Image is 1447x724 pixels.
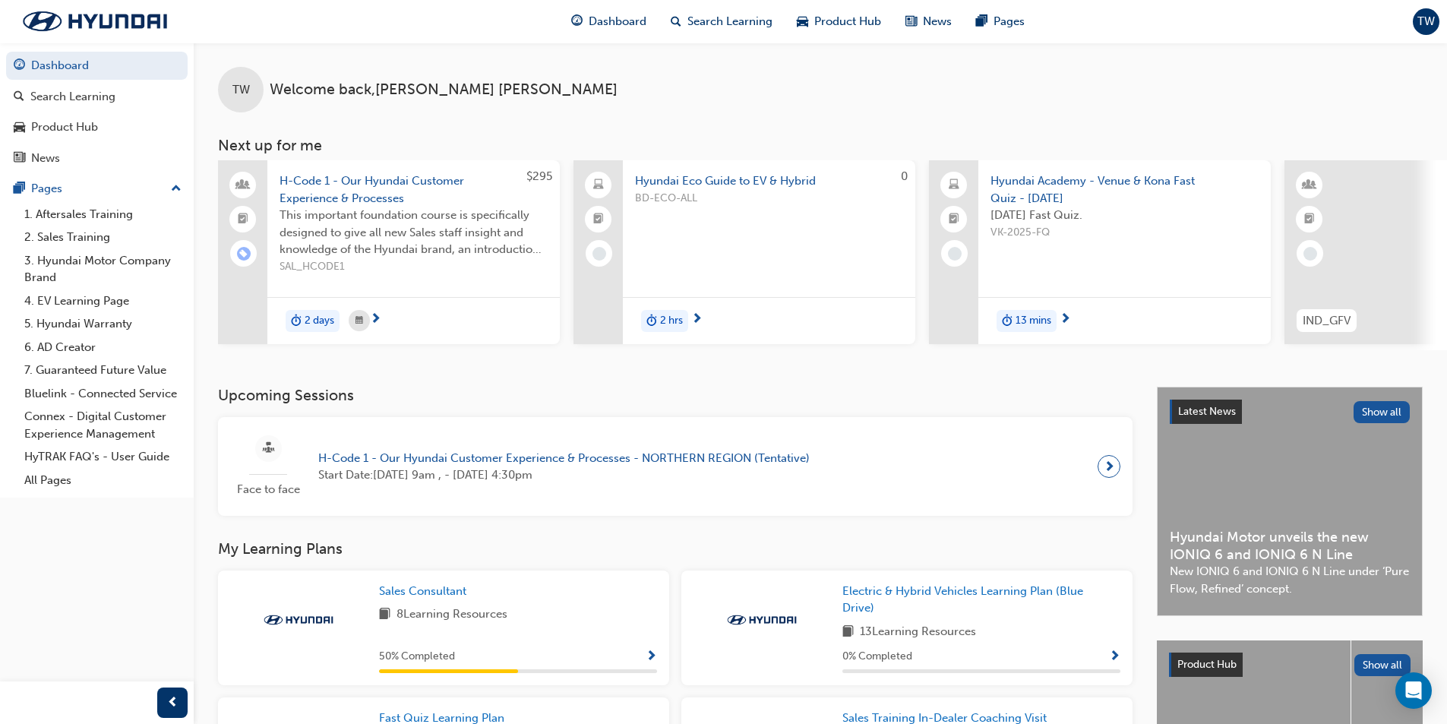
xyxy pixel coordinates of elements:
span: booktick-icon [593,210,604,229]
a: News [6,144,188,172]
h3: Upcoming Sessions [218,387,1133,404]
a: Latest NewsShow allHyundai Motor unveils the new IONIQ 6 and IONIQ 6 N LineNew IONIQ 6 and IONIQ ... [1157,387,1423,616]
span: H-Code 1 - Our Hyundai Customer Experience & Processes [280,172,548,207]
span: H-Code 1 - Our Hyundai Customer Experience & Processes - NORTHERN REGION (Tentative) [318,450,810,467]
span: TW [232,81,250,99]
span: news-icon [14,152,25,166]
a: $295H-Code 1 - Our Hyundai Customer Experience & ProcessesThis important foundation course is spe... [218,160,560,344]
a: 1. Aftersales Training [18,203,188,226]
span: next-icon [691,313,703,327]
span: Product Hub [814,13,881,30]
button: Show Progress [646,647,657,666]
span: car-icon [797,12,808,31]
button: TW [1413,8,1439,35]
span: duration-icon [646,311,657,331]
span: learningRecordVerb_NONE-icon [948,247,962,261]
h3: Next up for me [194,137,1447,154]
span: Pages [994,13,1025,30]
span: next-icon [1060,313,1071,327]
span: 50 % Completed [379,648,455,666]
span: 13 Learning Resources [860,623,976,642]
a: 4. EV Learning Page [18,289,188,313]
div: Open Intercom Messenger [1395,672,1432,709]
div: Pages [31,180,62,198]
span: 2 hrs [660,312,683,330]
span: IND_GFV [1303,312,1351,330]
span: book-icon [842,623,854,642]
span: next-icon [1104,456,1115,477]
button: DashboardSearch LearningProduct HubNews [6,49,188,175]
img: Trak [8,5,182,37]
a: 2. Sales Training [18,226,188,249]
span: VK-2025-FQ [990,224,1259,242]
a: car-iconProduct Hub [785,6,893,37]
a: pages-iconPages [964,6,1037,37]
span: Search Learning [687,13,772,30]
span: Electric & Hybrid Vehicles Learning Plan (Blue Drive) [842,584,1083,615]
span: booktick-icon [1304,210,1315,229]
a: Sales Consultant [379,583,472,600]
span: prev-icon [167,694,179,713]
span: Dashboard [589,13,646,30]
button: Show all [1354,654,1411,676]
a: Product Hub [6,113,188,141]
a: Connex - Digital Customer Experience Management [18,405,188,445]
a: All Pages [18,469,188,492]
span: 13 mins [1016,312,1051,330]
span: search-icon [14,90,24,104]
span: laptop-icon [949,175,959,195]
div: News [31,150,60,167]
img: Trak [257,612,340,628]
span: This important foundation course is specifically designed to give all new Sales staff insight and... [280,207,548,258]
span: news-icon [905,12,917,31]
span: $295 [526,169,552,183]
span: learningResourceType_INSTRUCTOR_LED-icon [1304,175,1315,195]
span: booktick-icon [238,210,248,229]
span: Show Progress [646,650,657,664]
button: Pages [6,175,188,203]
a: guage-iconDashboard [559,6,659,37]
a: news-iconNews [893,6,964,37]
button: Show all [1354,401,1411,423]
a: search-iconSearch Learning [659,6,785,37]
div: Product Hub [31,119,98,136]
span: up-icon [171,179,182,199]
span: [DATE] Fast Quiz. [990,207,1259,224]
span: next-icon [370,313,381,327]
span: booktick-icon [949,210,959,229]
span: 0 [901,169,908,183]
span: learningRecordVerb_NONE-icon [1303,247,1317,261]
span: car-icon [14,121,25,134]
span: Latest News [1178,405,1236,418]
span: laptop-icon [593,175,604,195]
span: SAL_HCODE1 [280,258,548,276]
a: 3. Hyundai Motor Company Brand [18,249,188,289]
span: learningRecordVerb_ENROLL-icon [237,247,251,261]
span: people-icon [238,175,248,195]
span: New IONIQ 6 and IONIQ 6 N Line under ‘Pure Flow, Refined’ concept. [1170,563,1410,597]
span: News [923,13,952,30]
img: Trak [720,612,804,628]
a: Face to faceH-Code 1 - Our Hyundai Customer Experience & Processes - NORTHERN REGION (Tentative)S... [230,429,1120,504]
a: Product HubShow all [1169,653,1411,677]
a: Hyundai Academy - Venue & Kona Fast Quiz - [DATE][DATE] Fast Quiz.VK-2025-FQduration-icon13 mins [929,160,1271,344]
a: Electric & Hybrid Vehicles Learning Plan (Blue Drive) [842,583,1120,617]
span: book-icon [379,605,390,624]
a: Search Learning [6,83,188,111]
a: 5. Hyundai Warranty [18,312,188,336]
a: Dashboard [6,52,188,80]
a: Latest NewsShow all [1170,400,1410,424]
span: Product Hub [1177,658,1237,671]
span: guage-icon [14,59,25,73]
span: Hyundai Academy - Venue & Kona Fast Quiz - [DATE] [990,172,1259,207]
span: pages-icon [14,182,25,196]
span: search-icon [671,12,681,31]
span: Face to face [230,481,306,498]
span: TW [1417,13,1435,30]
span: Start Date: [DATE] 9am , - [DATE] 4:30pm [318,466,810,484]
span: guage-icon [571,12,583,31]
a: 7. Guaranteed Future Value [18,359,188,382]
span: calendar-icon [355,311,363,330]
span: sessionType_FACE_TO_FACE-icon [263,439,274,458]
